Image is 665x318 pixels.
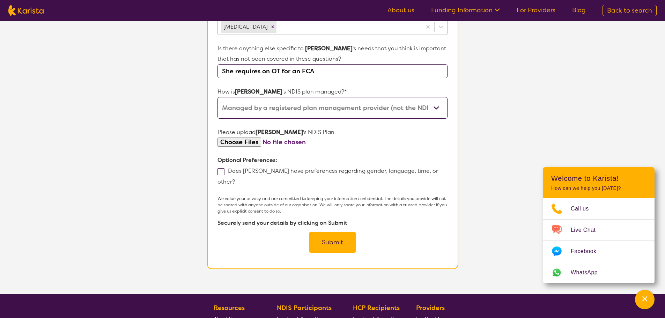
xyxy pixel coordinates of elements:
[571,225,604,235] span: Live Chat
[387,6,414,14] a: About us
[235,88,282,95] strong: [PERSON_NAME]
[431,6,500,14] a: Funding Information
[217,64,447,78] input: Type you answer here
[416,304,445,312] b: Providers
[571,204,597,214] span: Call us
[305,45,353,52] strong: [PERSON_NAME]
[277,304,332,312] b: NDIS Participants
[217,127,447,138] p: Please upload 's NDIS Plan
[517,6,555,14] a: For Providers
[309,232,356,253] button: Submit
[8,5,44,16] img: Karista logo
[571,267,606,278] span: WhatsApp
[217,195,447,214] p: We value your privacy and are committed to keeping your information confidential. The details you...
[543,198,655,283] ul: Choose channel
[269,21,276,33] div: Remove Occupational therapy
[603,5,657,16] a: Back to search
[217,43,447,64] p: Is there anything else specific to 's needs that you think is important that has not been covered...
[217,87,447,97] p: How is 's NDIS plan managed?*
[571,246,605,257] span: Facebook
[607,6,652,15] span: Back to search
[551,185,646,191] p: How can we help you [DATE]?
[214,304,245,312] b: Resources
[217,219,347,227] b: Securely send your details by clicking on Submit
[217,156,277,164] b: Optional Preferences:
[572,6,586,14] a: Blog
[635,290,655,309] button: Channel Menu
[221,21,269,33] div: [MEDICAL_DATA]
[543,262,655,283] a: Web link opens in a new tab.
[217,167,438,185] label: Does [PERSON_NAME] have preferences regarding gender, language, time, or other?
[353,304,400,312] b: HCP Recipients
[551,174,646,183] h2: Welcome to Karista!
[543,167,655,283] div: Channel Menu
[256,128,303,136] strong: [PERSON_NAME]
